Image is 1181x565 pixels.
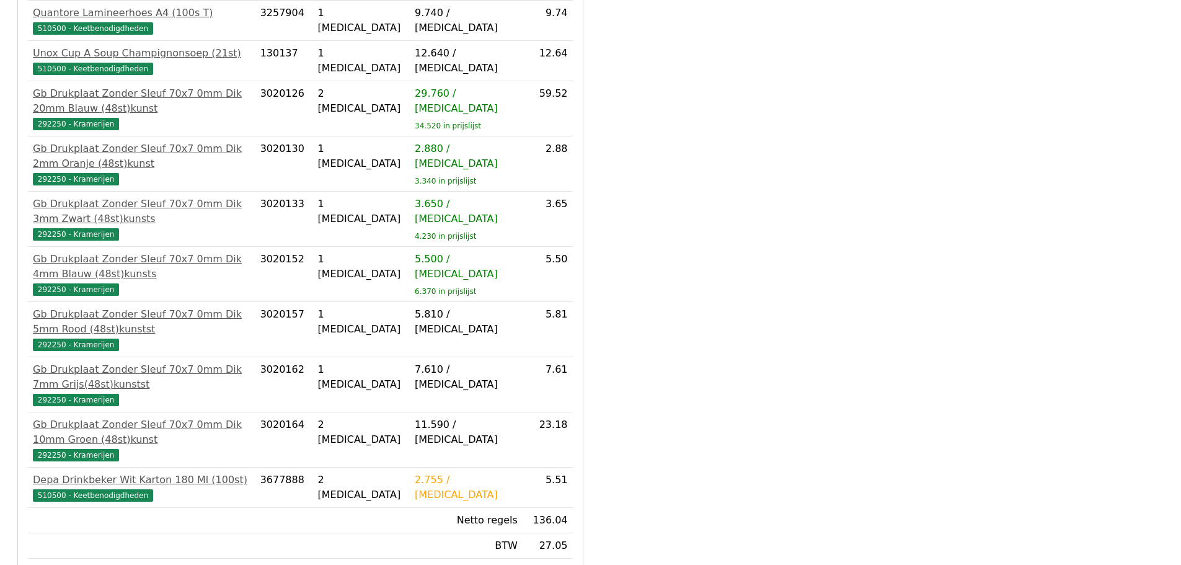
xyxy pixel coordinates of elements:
span: 292250 - Kramerijen [33,118,119,130]
td: 12.64 [523,41,573,81]
div: 2 [MEDICAL_DATA] [318,86,405,116]
a: Unox Cup A Soup Champignonsoep (21st)510500 - Keetbenodigdheden [33,46,250,76]
sub: 6.370 in prijslijst [415,287,476,296]
span: 292250 - Kramerijen [33,283,119,296]
td: 3.65 [523,192,573,247]
td: 3677888 [255,468,313,508]
span: 292250 - Kramerijen [33,173,119,185]
td: 23.18 [523,412,573,468]
a: Gb Drukplaat Zonder Sleuf 70x7 0mm Dik 20mm Blauw (48st)kunst292250 - Kramerijen [33,86,250,131]
td: 3020152 [255,247,313,302]
div: Gb Drukplaat Zonder Sleuf 70x7 0mm Dik 7mm Grijs(48st)kunstst [33,362,250,392]
div: 1 [MEDICAL_DATA] [318,362,405,392]
div: 1 [MEDICAL_DATA] [318,197,405,226]
sub: 34.520 in prijslijst [415,122,481,130]
div: Gb Drukplaat Zonder Sleuf 70x7 0mm Dik 3mm Zwart (48st)kunsts [33,197,250,226]
a: Gb Drukplaat Zonder Sleuf 70x7 0mm Dik 10mm Groen (48st)kunst292250 - Kramerijen [33,417,250,462]
div: Gb Drukplaat Zonder Sleuf 70x7 0mm Dik 5mm Rood (48st)kunstst [33,307,250,337]
a: Gb Drukplaat Zonder Sleuf 70x7 0mm Dik 5mm Rood (48st)kunstst292250 - Kramerijen [33,307,250,352]
td: 130137 [255,41,313,81]
div: 1 [MEDICAL_DATA] [318,6,405,35]
span: 292250 - Kramerijen [33,228,119,241]
a: Depa Drinkbeker Wit Karton 180 Ml (100st)510500 - Keetbenodigdheden [33,473,250,502]
td: 3020162 [255,357,313,412]
a: Quantore Lamineerhoes A4 (100s T)510500 - Keetbenodigdheden [33,6,250,35]
td: 3020157 [255,302,313,357]
div: Quantore Lamineerhoes A4 (100s T) [33,6,250,20]
div: Gb Drukplaat Zonder Sleuf 70x7 0mm Dik 10mm Groen (48st)kunst [33,417,250,447]
span: 510500 - Keetbenodigdheden [33,489,153,502]
div: 1 [MEDICAL_DATA] [318,46,405,76]
div: 2 [MEDICAL_DATA] [318,417,405,447]
div: 3.650 / [MEDICAL_DATA] [415,197,518,226]
td: 3020133 [255,192,313,247]
td: 59.52 [523,81,573,136]
div: 1 [MEDICAL_DATA] [318,252,405,282]
div: Depa Drinkbeker Wit Karton 180 Ml (100st) [33,473,250,487]
div: 9.740 / [MEDICAL_DATA] [415,6,518,35]
span: 292250 - Kramerijen [33,394,119,406]
div: 5.500 / [MEDICAL_DATA] [415,252,518,282]
div: 1 [MEDICAL_DATA] [318,307,405,337]
sub: 3.340 in prijslijst [415,177,476,185]
span: 292250 - Kramerijen [33,449,119,461]
div: 1 [MEDICAL_DATA] [318,141,405,171]
div: Gb Drukplaat Zonder Sleuf 70x7 0mm Dik 2mm Oranje (48st)kunst [33,141,250,171]
a: Gb Drukplaat Zonder Sleuf 70x7 0mm Dik 2mm Oranje (48st)kunst292250 - Kramerijen [33,141,250,186]
a: Gb Drukplaat Zonder Sleuf 70x7 0mm Dik 3mm Zwart (48st)kunsts292250 - Kramerijen [33,197,250,241]
div: 2 [MEDICAL_DATA] [318,473,405,502]
div: Unox Cup A Soup Champignonsoep (21st) [33,46,250,61]
div: 12.640 / [MEDICAL_DATA] [415,46,518,76]
td: 7.61 [523,357,573,412]
div: 7.610 / [MEDICAL_DATA] [415,362,518,392]
td: BTW [410,533,523,559]
td: 3020126 [255,81,313,136]
span: 292250 - Kramerijen [33,339,119,351]
td: 3020130 [255,136,313,192]
td: 3020164 [255,412,313,468]
span: 510500 - Keetbenodigdheden [33,63,153,75]
sub: 4.230 in prijslijst [415,232,476,241]
td: 9.74 [523,1,573,41]
td: 136.04 [523,508,573,533]
a: Gb Drukplaat Zonder Sleuf 70x7 0mm Dik 7mm Grijs(48st)kunstst292250 - Kramerijen [33,362,250,407]
div: 11.590 / [MEDICAL_DATA] [415,417,518,447]
div: Gb Drukplaat Zonder Sleuf 70x7 0mm Dik 4mm Blauw (48st)kunsts [33,252,250,282]
div: 2.880 / [MEDICAL_DATA] [415,141,518,171]
div: 2.755 / [MEDICAL_DATA] [415,473,518,502]
td: 5.81 [523,302,573,357]
td: Netto regels [410,508,523,533]
a: Gb Drukplaat Zonder Sleuf 70x7 0mm Dik 4mm Blauw (48st)kunsts292250 - Kramerijen [33,252,250,296]
div: 29.760 / [MEDICAL_DATA] [415,86,518,116]
div: 5.810 / [MEDICAL_DATA] [415,307,518,337]
td: 2.88 [523,136,573,192]
span: 510500 - Keetbenodigdheden [33,22,153,35]
td: 5.51 [523,468,573,508]
td: 27.05 [523,533,573,559]
td: 3257904 [255,1,313,41]
td: 5.50 [523,247,573,302]
div: Gb Drukplaat Zonder Sleuf 70x7 0mm Dik 20mm Blauw (48st)kunst [33,86,250,116]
